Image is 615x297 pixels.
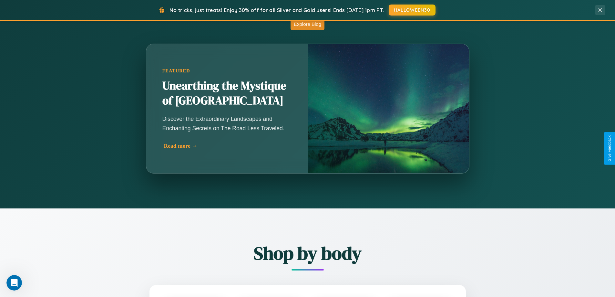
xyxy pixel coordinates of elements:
[164,143,293,149] div: Read more →
[114,241,501,266] h2: Shop by body
[389,5,436,16] button: HALLOWEEN30
[607,135,612,162] div: Give Feedback
[169,7,384,13] span: No tricks, just treats! Enjoy 30% off for all Silver and Gold users! Ends [DATE] 1pm PT.
[162,79,292,108] h2: Unearthing the Mystique of [GEOGRAPHIC_DATA]
[291,18,324,30] button: Explore Blog
[162,68,292,74] div: Featured
[162,114,292,133] p: Discover the Extraordinary Landscapes and Enchanting Secrets on The Road Less Traveled.
[6,275,22,291] iframe: Intercom live chat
